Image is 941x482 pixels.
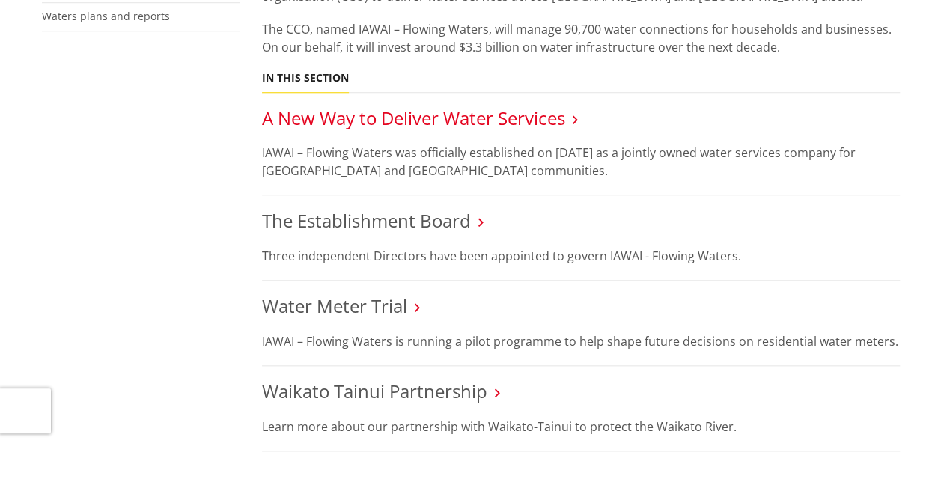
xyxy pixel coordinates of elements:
[872,419,926,473] iframe: Messenger Launcher
[262,332,900,350] p: IAWAI – Flowing Waters is running a pilot programme to help shape future decisions on residential...
[262,106,565,130] a: A New Way to Deliver Water Services
[262,379,487,403] a: Waikato Tainui Partnership
[262,293,407,318] a: Water Meter Trial
[262,72,349,85] h5: In this section
[262,208,471,233] a: The Establishment Board
[262,20,900,56] p: The CCO, named IAWAI – Flowing Waters, will manage 90,700 water connections for households and bu...
[262,144,900,180] p: IAWAI – Flowing Waters was officially established on [DATE] as a jointly owned water services com...
[42,9,170,23] a: Waters plans and reports
[262,247,900,265] p: Three independent Directors have been appointed to govern IAWAI - Flowing Waters.
[262,418,900,436] p: Learn more about our partnership with Waikato-Tainui to protect the Waikato River.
